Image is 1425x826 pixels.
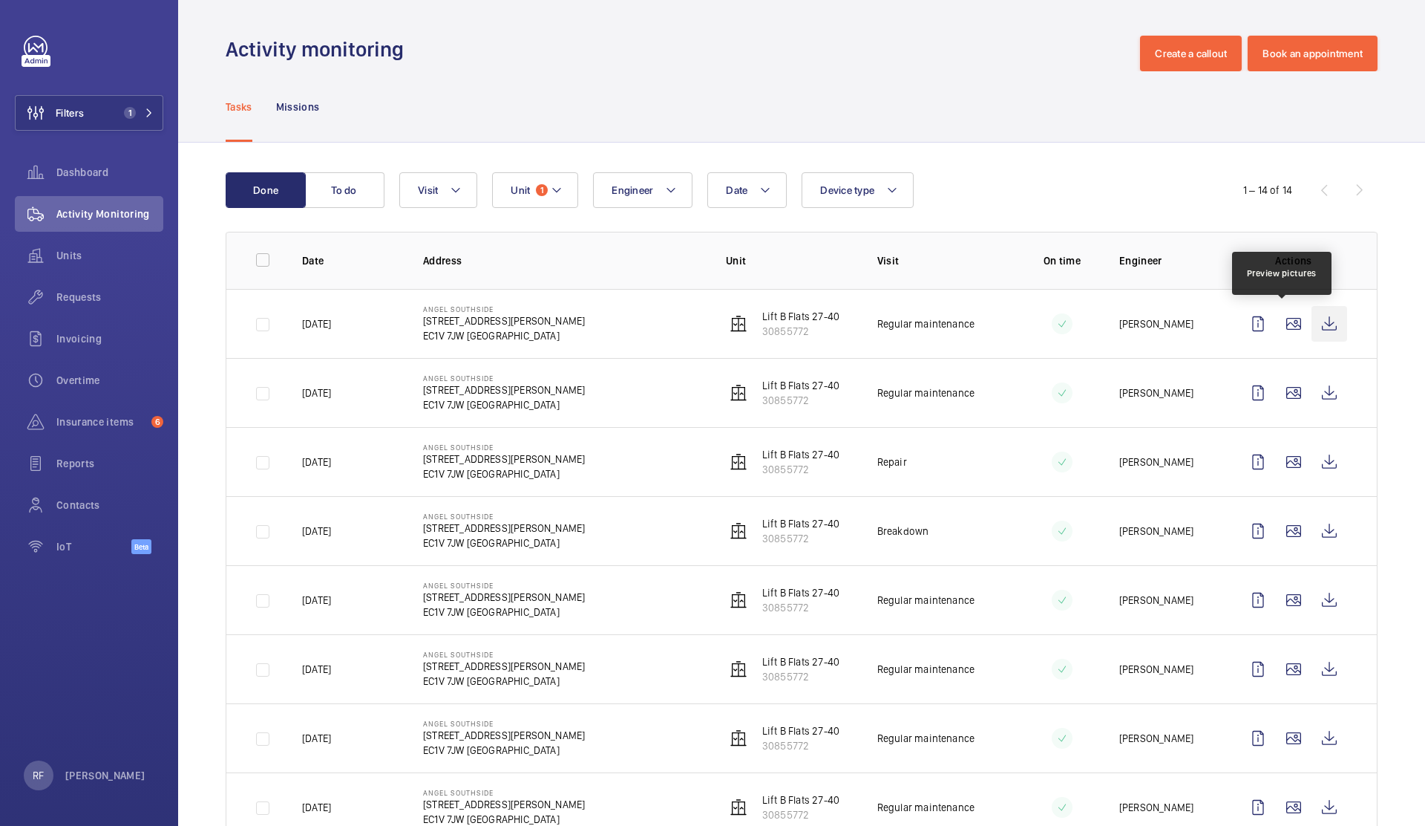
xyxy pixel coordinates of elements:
p: [PERSON_NAME] [1119,662,1193,677]
span: Units [56,248,163,263]
img: elevator.svg [730,591,747,609]
p: Lift B Flats 27-40 [762,585,839,600]
p: [STREET_ADDRESS][PERSON_NAME] [423,452,585,466]
span: Requests [56,290,163,305]
p: Lift B Flats 27-40 [762,447,839,462]
p: Angel Southside [423,512,585,521]
p: 30855772 [762,669,839,684]
p: Missions [276,100,320,114]
span: Dashboard [56,165,163,180]
p: Date [302,253,399,268]
span: Filters [56,105,84,120]
button: Visit [399,172,477,208]
p: Angel Southside [423,305,585,313]
img: elevator.svg [730,522,747,540]
p: [STREET_ADDRESS][PERSON_NAME] [423,313,585,328]
p: [PERSON_NAME] [1119,800,1193,815]
span: 1 [536,184,548,196]
button: Create a callout [1140,36,1242,71]
p: Visit [877,253,1005,268]
p: Regular maintenance [877,593,974,608]
p: Lift B Flats 27-40 [762,309,839,324]
p: Breakdown [877,524,929,539]
button: To do [304,172,384,208]
p: Lift B Flats 27-40 [762,723,839,738]
p: Angel Southside [423,581,585,590]
img: elevator.svg [730,315,747,333]
p: On time [1029,253,1095,268]
p: Lift B Flats 27-40 [762,378,839,393]
p: Lift B Flats 27-40 [762,516,839,531]
span: Insurance items [56,414,145,429]
p: [STREET_ADDRESS][PERSON_NAME] [423,521,585,536]
div: 1 – 14 of 14 [1243,183,1292,198]
p: Angel Southside [423,443,585,452]
p: [DATE] [302,316,331,331]
span: Device type [820,184,874,196]
p: Regular maintenance [877,662,974,677]
p: Unit [726,253,854,268]
p: RF [33,768,44,783]
p: Regular maintenance [877,386,974,400]
span: Unit [511,184,530,196]
img: elevator.svg [730,799,747,816]
span: 1 [124,107,136,119]
span: Visit [418,184,438,196]
span: 6 [151,416,163,428]
p: Lift B Flats 27-40 [762,654,839,669]
p: EC1V 7JW [GEOGRAPHIC_DATA] [423,328,585,343]
p: [DATE] [302,731,331,746]
p: 30855772 [762,807,839,822]
p: [STREET_ADDRESS][PERSON_NAME] [423,590,585,605]
p: 30855772 [762,738,839,753]
p: EC1V 7JW [GEOGRAPHIC_DATA] [423,743,585,758]
p: 30855772 [762,600,839,615]
img: elevator.svg [730,453,747,471]
p: Regular maintenance [877,731,974,746]
h1: Activity monitoring [226,36,413,63]
img: elevator.svg [730,660,747,678]
button: Device type [802,172,914,208]
p: Regular maintenance [877,316,974,331]
span: Date [726,184,747,196]
button: Date [707,172,787,208]
p: [PERSON_NAME] [1119,731,1193,746]
p: EC1V 7JW [GEOGRAPHIC_DATA] [423,397,585,412]
p: [PERSON_NAME] [1119,524,1193,539]
button: Engineer [593,172,692,208]
span: Beta [131,539,151,554]
span: Overtime [56,373,163,388]
button: Book an appointment [1248,36,1377,71]
span: Activity Monitoring [56,206,163,221]
p: [PERSON_NAME] [1119,316,1193,331]
div: Preview pictures [1247,267,1317,280]
p: EC1V 7JW [GEOGRAPHIC_DATA] [423,605,585,619]
p: Angel Southside [423,719,585,728]
span: Contacts [56,498,163,513]
span: Invoicing [56,331,163,346]
p: [PERSON_NAME] [65,768,145,783]
p: [STREET_ADDRESS][PERSON_NAME] [423,659,585,674]
p: EC1V 7JW [GEOGRAPHIC_DATA] [423,674,585,689]
button: Filters1 [15,95,163,131]
p: [STREET_ADDRESS][PERSON_NAME] [423,383,585,397]
img: elevator.svg [730,384,747,402]
p: [DATE] [302,593,331,608]
p: Angel Southside [423,650,585,659]
img: elevator.svg [730,729,747,747]
p: Angel Southside [423,374,585,383]
span: IoT [56,539,131,554]
span: Engineer [612,184,653,196]
p: EC1V 7JW [GEOGRAPHIC_DATA] [423,536,585,550]
p: Repair [877,455,907,469]
p: EC1V 7JW [GEOGRAPHIC_DATA] [423,466,585,481]
button: Done [226,172,306,208]
p: Lift B Flats 27-40 [762,793,839,807]
p: Regular maintenance [877,800,974,815]
p: [DATE] [302,662,331,677]
p: [PERSON_NAME] [1119,386,1193,400]
p: [DATE] [302,524,331,539]
p: 30855772 [762,462,839,477]
span: Reports [56,456,163,471]
p: [DATE] [302,386,331,400]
